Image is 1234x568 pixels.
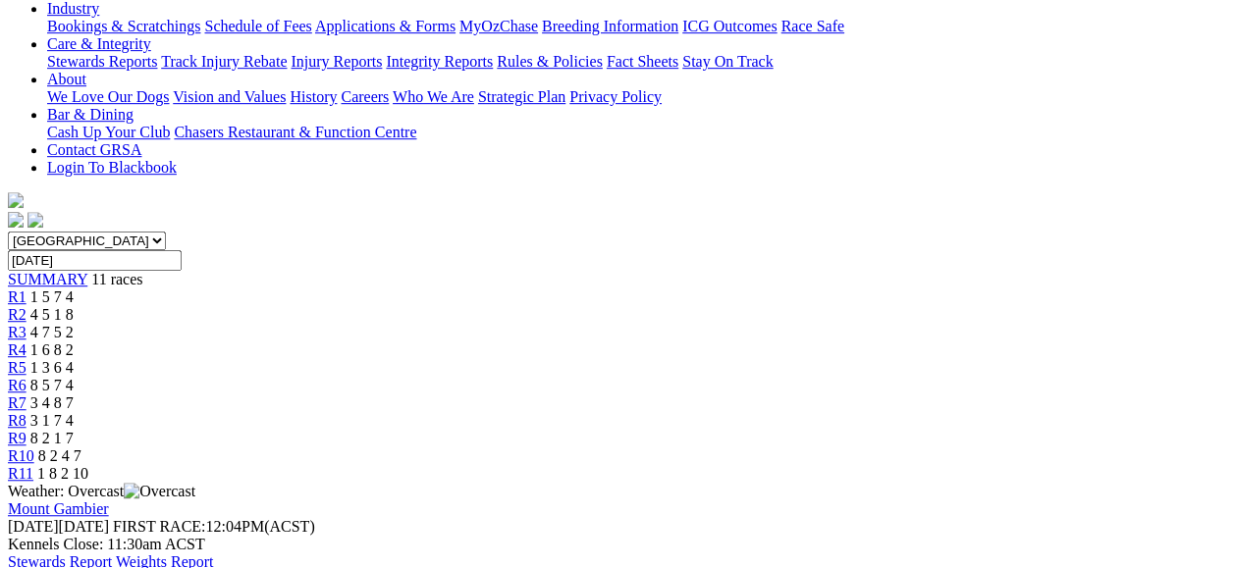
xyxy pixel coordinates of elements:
a: R3 [8,324,27,340]
img: twitter.svg [27,212,43,228]
a: Care & Integrity [47,35,151,52]
span: 12:04PM(ACST) [113,518,315,535]
a: R2 [8,306,27,323]
a: Vision and Values [173,88,286,105]
a: Rules & Policies [497,53,603,70]
div: Bar & Dining [47,124,1226,141]
span: 8 2 1 7 [30,430,74,446]
span: 4 5 1 8 [30,306,74,323]
a: Breeding Information [542,18,678,34]
span: [DATE] [8,518,59,535]
a: Mount Gambier [8,500,109,517]
a: R11 [8,465,33,482]
a: SUMMARY [8,271,87,287]
a: Careers [341,88,389,105]
span: 8 5 7 4 [30,377,74,393]
input: Select date [8,250,182,271]
a: Login To Blackbook [47,159,177,176]
span: 1 3 6 4 [30,359,74,376]
a: ICG Outcomes [682,18,777,34]
span: [DATE] [8,518,109,535]
a: R8 [8,412,27,429]
div: Care & Integrity [47,53,1226,71]
a: Stay On Track [682,53,773,70]
a: Schedule of Fees [204,18,311,34]
span: 4 7 5 2 [30,324,74,340]
img: Overcast [124,483,195,500]
a: R10 [8,447,34,464]
a: History [290,88,337,105]
a: R9 [8,430,27,446]
a: Stewards Reports [47,53,157,70]
a: R5 [8,359,27,376]
a: Bar & Dining [47,106,134,123]
span: 1 6 8 2 [30,341,74,358]
a: Who We Are [393,88,474,105]
a: Applications & Forms [315,18,456,34]
div: Kennels Close: 11:30am ACST [8,536,1226,553]
span: 3 1 7 4 [30,412,74,429]
span: 3 4 8 7 [30,394,74,411]
a: We Love Our Dogs [47,88,169,105]
a: Integrity Reports [386,53,493,70]
a: R1 [8,288,27,305]
a: Race Safe [780,18,843,34]
a: Injury Reports [291,53,382,70]
a: Strategic Plan [478,88,565,105]
a: Privacy Policy [569,88,662,105]
a: Contact GRSA [47,141,141,158]
div: Industry [47,18,1226,35]
img: facebook.svg [8,212,24,228]
a: Cash Up Your Club [47,124,170,140]
span: 1 8 2 10 [37,465,88,482]
a: Bookings & Scratchings [47,18,200,34]
a: R4 [8,341,27,358]
a: Fact Sheets [607,53,678,70]
span: 8 2 4 7 [38,447,81,464]
span: FIRST RACE: [113,518,205,535]
a: MyOzChase [459,18,538,34]
span: 1 5 7 4 [30,288,74,305]
a: About [47,71,86,87]
a: R7 [8,394,27,411]
img: logo-grsa-white.png [8,192,24,208]
span: Weather: Overcast [8,483,195,499]
a: Track Injury Rebate [161,53,287,70]
span: 11 races [91,271,142,287]
div: About [47,88,1226,106]
a: R6 [8,377,27,393]
a: Chasers Restaurant & Function Centre [174,124,416,140]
